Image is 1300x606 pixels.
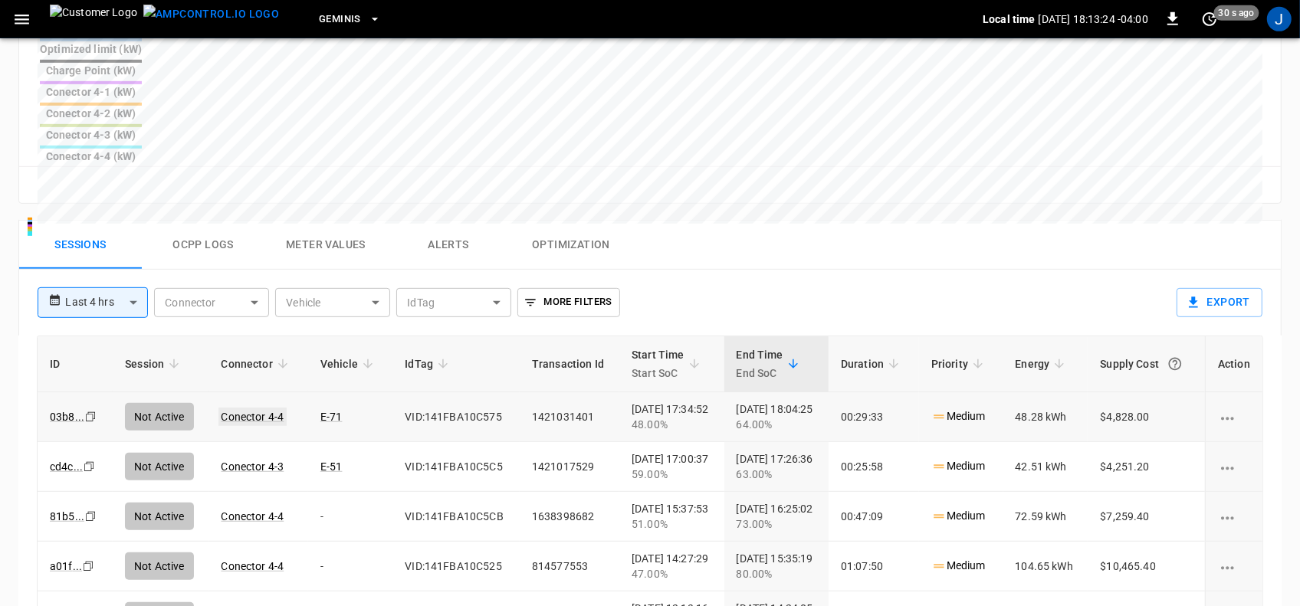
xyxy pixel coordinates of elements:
[38,336,113,392] th: ID
[737,467,816,482] div: 63.00%
[264,221,387,270] button: Meter Values
[1218,509,1250,524] div: charging session options
[737,551,816,581] div: [DATE] 15:35:19
[1177,288,1262,317] button: Export
[222,560,284,572] a: Conector 4-4
[983,11,1036,27] p: Local time
[319,11,361,28] span: Geminis
[308,542,392,591] td: -
[1218,459,1250,474] div: charging session options
[737,501,816,532] div: [DATE] 16:25:02
[1161,350,1189,378] button: The cost of your charging session based on your supply rates
[520,542,619,591] td: 814577553
[829,492,919,542] td: 00:47:09
[520,336,619,392] th: Transaction Id
[632,501,711,532] div: [DATE] 15:37:53
[1197,7,1222,31] button: set refresh interval
[632,516,711,532] div: 51.00%
[1088,492,1205,542] td: $7,259.40
[1218,559,1250,574] div: charging session options
[1088,542,1205,591] td: $10,465.40
[1039,11,1148,27] p: [DATE] 18:13:24 -04:00
[1218,409,1250,424] div: charging session options
[125,355,184,373] span: Session
[737,346,783,382] div: End Time
[308,492,392,542] td: -
[1214,5,1259,21] span: 30 s ago
[737,346,803,382] span: End TimeEnd SoC
[222,355,293,373] span: Connector
[81,558,97,575] div: copy
[125,503,194,530] div: Not Active
[632,566,711,581] div: 47.00%
[829,542,919,591] td: 01:07:50
[510,221,632,270] button: Optimization
[737,364,783,382] p: End SoC
[1205,336,1262,392] th: Action
[125,552,194,580] div: Not Active
[632,364,684,382] p: Start SoC
[405,355,453,373] span: IdTag
[320,355,378,373] span: Vehicle
[84,508,99,525] div: copy
[737,516,816,532] div: 73.00%
[632,551,711,581] div: [DATE] 14:27:29
[632,346,704,382] span: Start TimeStart SoC
[931,508,986,524] p: Medium
[143,5,279,24] img: ampcontrol.io logo
[632,467,711,482] div: 59.00%
[1267,7,1292,31] div: profile-icon
[517,288,619,317] button: More Filters
[931,558,986,574] p: Medium
[632,346,684,382] div: Start Time
[1100,350,1193,378] div: Supply Cost
[142,221,264,270] button: Ocpp logs
[1003,492,1088,542] td: 72.59 kWh
[520,492,619,542] td: 1638398682
[392,542,520,591] td: VID:141FBA10C525
[737,566,816,581] div: 80.00%
[222,510,284,522] a: Conector 4-4
[313,5,387,34] button: Geminis
[392,492,520,542] td: VID:141FBA10C5CB
[1003,542,1088,591] td: 104.65 kWh
[50,5,137,34] img: Customer Logo
[931,355,988,373] span: Priority
[65,288,148,317] div: Last 4 hrs
[841,355,904,373] span: Duration
[387,221,510,270] button: Alerts
[19,221,142,270] button: Sessions
[1016,355,1070,373] span: Energy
